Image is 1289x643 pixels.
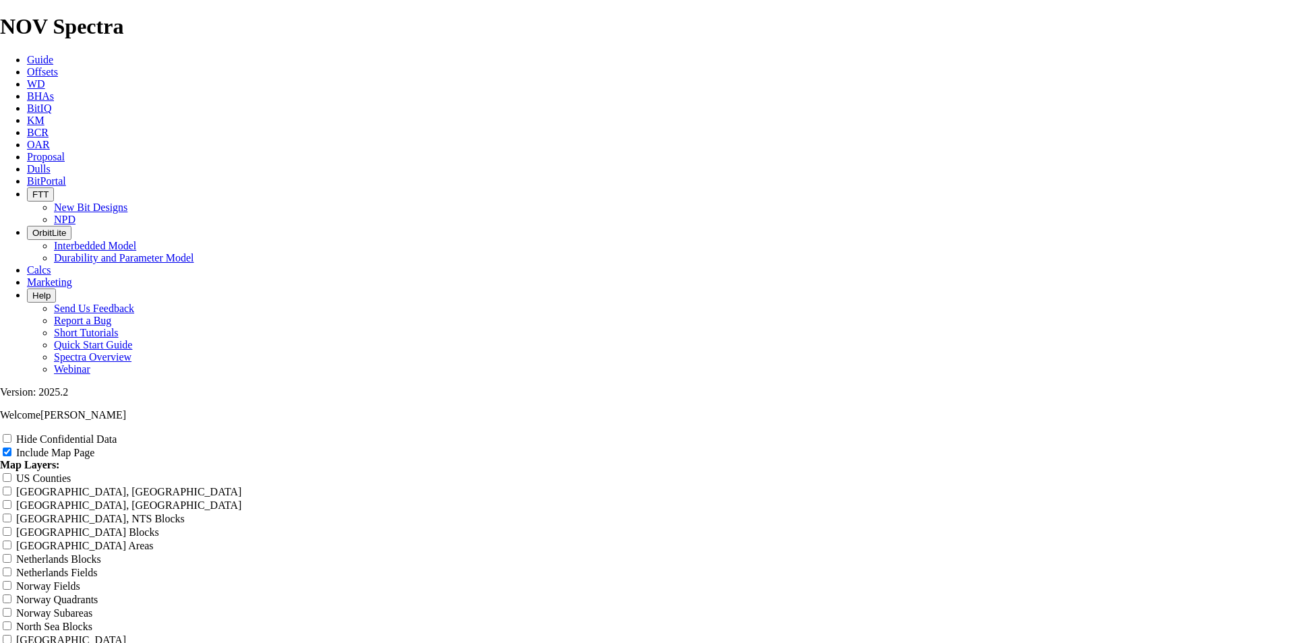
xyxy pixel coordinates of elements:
a: Durability and Parameter Model [54,252,194,264]
label: [GEOGRAPHIC_DATA] Blocks [16,526,159,538]
a: Send Us Feedback [54,303,134,314]
label: Norway Fields [16,580,80,592]
label: North Sea Blocks [16,621,92,632]
a: Dulls [27,163,51,175]
a: BHAs [27,90,54,102]
a: Guide [27,54,53,65]
label: Netherlands Blocks [16,553,101,565]
a: OAR [27,139,50,150]
label: Include Map Page [16,447,94,458]
label: Norway Quadrants [16,594,98,605]
a: Proposal [27,151,65,162]
a: Report a Bug [54,315,111,326]
a: KM [27,115,44,126]
span: [PERSON_NAME] [40,409,126,421]
label: [GEOGRAPHIC_DATA] Areas [16,540,154,551]
a: Short Tutorials [54,327,119,338]
a: BitPortal [27,175,66,187]
span: OrbitLite [32,228,66,238]
label: Netherlands Fields [16,567,97,578]
label: Hide Confidential Data [16,433,117,445]
button: Help [27,288,56,303]
a: WD [27,78,45,90]
label: [GEOGRAPHIC_DATA], [GEOGRAPHIC_DATA] [16,499,241,511]
a: Interbedded Model [54,240,136,251]
label: [GEOGRAPHIC_DATA], NTS Blocks [16,513,185,524]
a: BitIQ [27,102,51,114]
button: FTT [27,187,54,202]
a: Offsets [27,66,58,78]
label: US Counties [16,472,71,484]
a: Calcs [27,264,51,276]
span: FTT [32,189,49,200]
a: New Bit Designs [54,202,127,213]
label: Norway Subareas [16,607,92,619]
a: Webinar [54,363,90,375]
label: [GEOGRAPHIC_DATA], [GEOGRAPHIC_DATA] [16,486,241,497]
span: Help [32,290,51,301]
a: Marketing [27,276,72,288]
a: BCR [27,127,49,138]
a: NPD [54,214,76,225]
button: OrbitLite [27,226,71,240]
a: Quick Start Guide [54,339,132,350]
a: Spectra Overview [54,351,131,363]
